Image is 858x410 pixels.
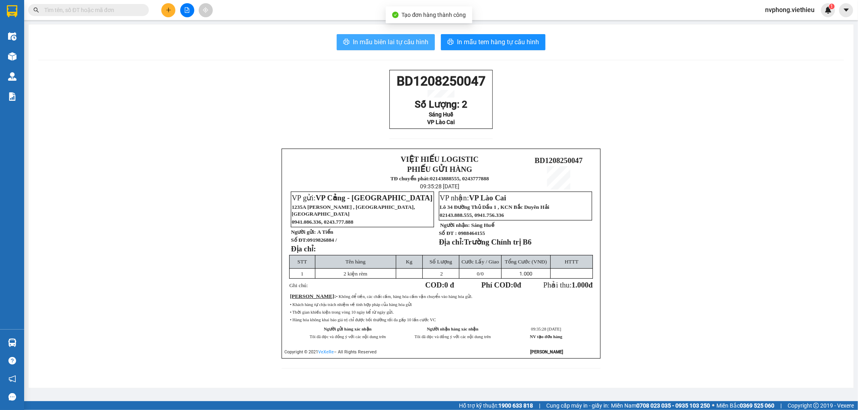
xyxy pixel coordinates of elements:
button: plus [161,3,175,17]
span: Lô 34 Đường Thủ Dầu 1 , KCN Bắc Duyên Hải [440,204,549,210]
span: Tôi đã đọc và đồng ý với các nội dung trên [415,335,491,339]
span: printer [343,39,350,46]
strong: VIỆT HIẾU LOGISTIC [401,155,479,163]
span: Tổng Cước (VNĐ) [505,259,547,265]
button: aim [199,3,213,17]
strong: PHIẾU GỬI HÀNG [407,165,472,173]
span: HTTT [565,259,578,265]
button: printerIn mẫu biên lai tự cấu hình [337,34,435,50]
span: 1 [301,271,304,277]
span: VP Lào Cai [469,194,506,202]
strong: Người gửi hàng xác nhận [324,327,372,331]
span: 0 [477,271,479,277]
span: Copyright © 2021 – All Rights Reserved [284,349,377,355]
span: Miền Nam [611,401,710,410]
span: 0 đ [444,281,454,289]
span: Sáng Huế [429,111,453,118]
a: VeXeRe [318,349,334,355]
span: Phải thu: [543,281,593,289]
span: | [780,401,782,410]
strong: 0708 023 035 - 0935 103 250 [636,402,710,409]
span: Tôi đã đọc và đồng ý với các nội dung trên [310,335,386,339]
strong: NV tạo đơn hàng [530,335,562,339]
span: 1.000 [572,281,588,289]
strong: Số ĐT: [291,237,337,243]
span: Trường Chính trị B6 [464,238,531,246]
button: printerIn mẫu tem hàng tự cấu hình [441,34,545,50]
strong: Phí COD: đ [481,281,521,289]
img: solution-icon [8,92,16,101]
span: BD1208250047 [535,156,582,165]
sup: 1 [829,4,835,9]
span: file-add [184,7,190,13]
span: 1235A [PERSON_NAME] , [GEOGRAPHIC_DATA], [GEOGRAPHIC_DATA] [292,204,415,217]
strong: [PERSON_NAME] [530,349,563,355]
span: In mẫu tem hàng tự cấu hình [457,37,539,47]
span: STT [297,259,307,265]
span: 02143.888.555, 0941.756.336 [440,212,504,218]
span: VP Cảng - [GEOGRAPHIC_DATA] [316,194,433,202]
span: copyright [813,403,819,408]
span: VP Lào Cai [427,119,455,125]
span: Cung cấp máy in - giấy in: [546,401,609,410]
span: question-circle [8,357,16,365]
strong: 0369 525 060 [740,402,774,409]
span: Sáng Huế [471,222,494,228]
img: logo [288,157,319,188]
span: In mẫu biên lai tự cấu hình [353,37,428,47]
span: aim [203,7,208,13]
span: VP nhận: [440,194,506,202]
span: • Thời gian khiếu kiện trong vòng 10 ngày kể từ ngày gửi. [290,310,394,314]
img: icon-new-feature [825,6,832,14]
span: 0941.086.336, 0243.777.888 [292,219,353,225]
span: Tạo đơn hàng thành công [402,12,466,18]
strong: 02143888555, 0243777888 [430,175,489,182]
span: notification [8,375,16,383]
img: warehouse-icon [8,72,16,81]
strong: TĐ chuyển phát: [391,175,430,182]
strong: COD: [425,281,454,289]
span: Số Lượng [430,259,452,265]
span: nvphong.viethieu [759,5,821,15]
span: BD1208250047 [397,73,486,89]
span: 0 [513,281,517,289]
span: Tên hàng [346,259,366,265]
span: 2 kiện rèm [344,271,367,277]
span: A Tiến [317,229,333,235]
span: plus [166,7,171,13]
span: 2 [440,271,443,277]
span: 0988464155 [458,230,485,236]
span: • Khách hàng tự chịu trách nhiệm về tính hợp pháp của hàng hóa gửi [290,302,412,307]
span: Cước Lấy / Giao [461,259,499,265]
span: 1 [830,4,833,9]
strong: Người gửi: [291,229,316,235]
span: Số Lượng: 2 [415,99,467,110]
span: • Hàng hóa không khai báo giá trị chỉ được bồi thường tối đa gấp 10 lần cước VC [290,318,436,322]
span: /0 [477,271,484,277]
span: : [290,293,336,299]
span: VP gửi: [292,194,432,202]
strong: Số ĐT : [439,230,457,236]
span: search [33,7,39,13]
img: logo-vxr [7,5,17,17]
img: warehouse-icon [8,52,16,61]
button: file-add [180,3,194,17]
img: warehouse-icon [8,32,16,41]
strong: Địa chỉ: [291,245,316,253]
span: 09:35:28 [DATE] [420,183,459,190]
span: Kg [406,259,412,265]
button: caret-down [839,3,853,17]
span: caret-down [843,6,850,14]
strong: Địa chỉ: [439,238,464,246]
span: [PERSON_NAME] [290,293,334,299]
span: 0919826884 / [307,237,337,243]
span: Miền Bắc [716,401,774,410]
span: | [539,401,540,410]
span: message [8,393,16,401]
img: warehouse-icon [8,339,16,347]
span: • Không để tiền, các chất cấm, hàng hóa cấm vận chuyển vào hàng hóa gửi. [336,294,473,299]
span: 09:35:28 [DATE] [531,327,561,331]
strong: Người nhận hàng xác nhận [427,327,478,331]
strong: 1900 633 818 [498,402,533,409]
span: printer [447,39,454,46]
